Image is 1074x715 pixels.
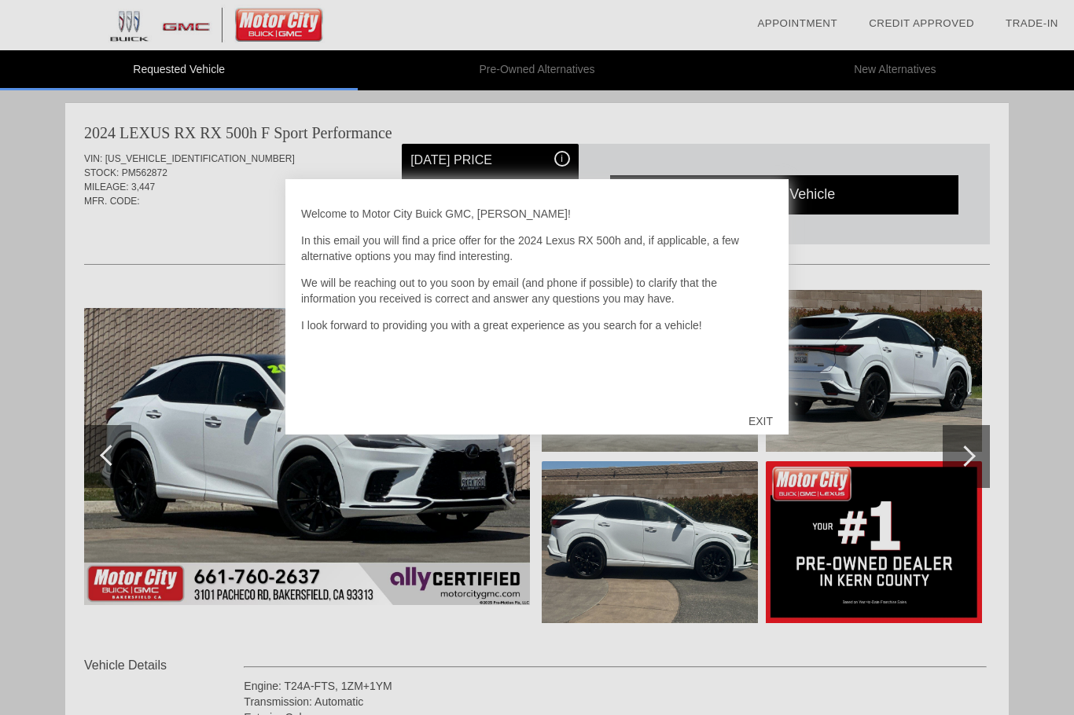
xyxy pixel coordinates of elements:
[301,233,773,264] p: In this email you will find a price offer for the 2024 Lexus RX 500h and, if applicable, a few al...
[733,398,789,445] div: EXIT
[757,17,837,29] a: Appointment
[869,17,974,29] a: Credit Approved
[301,206,773,222] p: Welcome to Motor City Buick GMC, [PERSON_NAME]!
[301,317,773,333] p: I look forward to providing you with a great experience as you search for a vehicle!
[301,275,773,306] p: We will be reaching out to you soon by email (and phone if possible) to clarify that the informat...
[1006,17,1058,29] a: Trade-In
